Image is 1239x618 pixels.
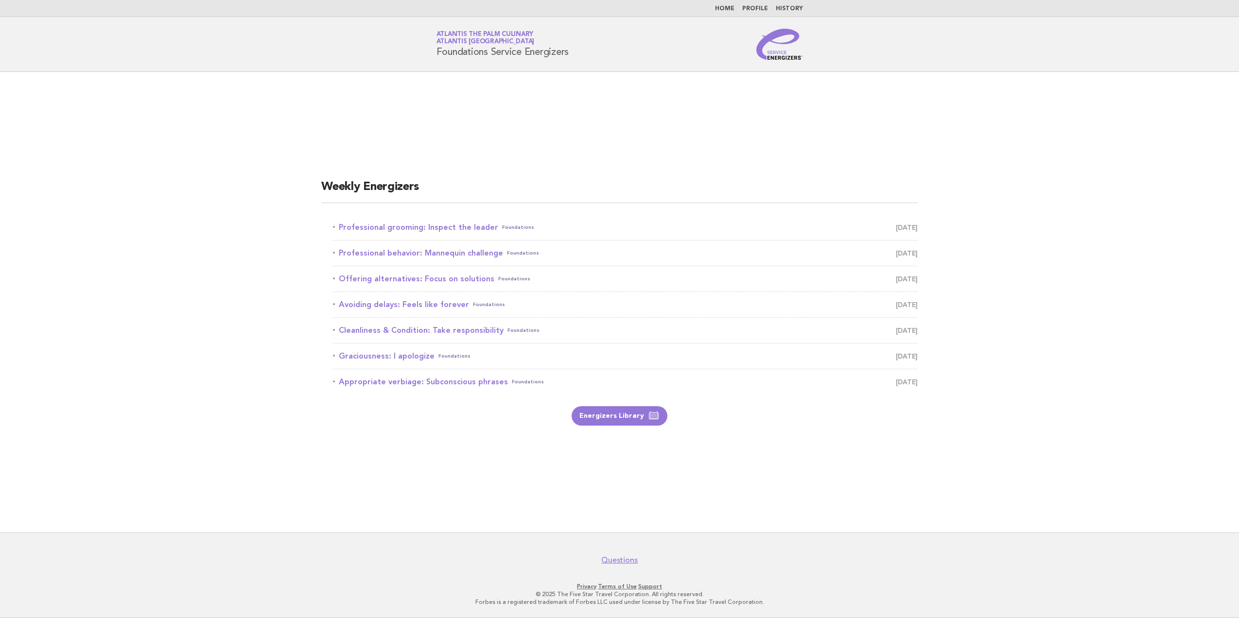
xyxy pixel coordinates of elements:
[756,29,803,60] img: Service Energizers
[436,32,569,57] h1: Foundations Service Energizers
[333,221,918,234] a: Professional grooming: Inspect the leaderFoundations [DATE]
[896,375,918,389] span: [DATE]
[333,324,918,337] a: Cleanliness & Condition: Take responsibilityFoundations [DATE]
[572,406,667,426] a: Energizers Library
[436,39,535,45] span: Atlantis [GEOGRAPHIC_DATA]
[498,272,530,286] span: Foundations
[896,246,918,260] span: [DATE]
[333,375,918,389] a: Appropriate verbiage: Subconscious phrasesFoundations [DATE]
[598,583,637,590] a: Terms of Use
[333,349,918,363] a: Graciousness: I apologizeFoundations [DATE]
[333,272,918,286] a: Offering alternatives: Focus on solutionsFoundations [DATE]
[322,590,917,598] p: © 2025 The Five Star Travel Corporation. All rights reserved.
[896,349,918,363] span: [DATE]
[502,221,534,234] span: Foundations
[436,31,535,45] a: Atlantis The Palm CulinaryAtlantis [GEOGRAPHIC_DATA]
[322,598,917,606] p: Forbes is a registered trademark of Forbes LLC used under license by The Five Star Travel Corpora...
[577,583,596,590] a: Privacy
[333,298,918,311] a: Avoiding delays: Feels like foreverFoundations [DATE]
[896,272,918,286] span: [DATE]
[896,324,918,337] span: [DATE]
[601,555,638,565] a: Questions
[742,6,768,12] a: Profile
[896,221,918,234] span: [DATE]
[438,349,471,363] span: Foundations
[638,583,662,590] a: Support
[512,375,544,389] span: Foundations
[321,179,918,203] h2: Weekly Energizers
[473,298,505,311] span: Foundations
[896,298,918,311] span: [DATE]
[715,6,734,12] a: Home
[776,6,803,12] a: History
[507,246,539,260] span: Foundations
[333,246,918,260] a: Professional behavior: Mannequin challengeFoundations [DATE]
[322,583,917,590] p: · ·
[507,324,540,337] span: Foundations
